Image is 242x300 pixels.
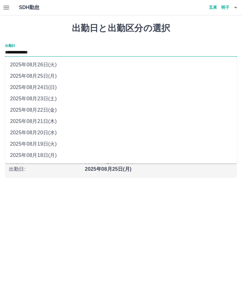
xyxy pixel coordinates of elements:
li: 2025年08月20日(水) [5,127,237,138]
li: 2025年08月22日(金) [5,104,237,116]
li: 2025年08月21日(木) [5,116,237,127]
li: 2025年08月18日(月) [5,150,237,161]
li: 2025年08月26日(火) [5,59,237,70]
li: 2025年08月19日(火) [5,138,237,150]
p: 出勤日 : [9,165,81,173]
li: 2025年08月24日(日) [5,82,237,93]
h1: 出勤日と出勤区分の選択 [5,23,237,34]
b: 2025年08月25日(月) [85,166,131,172]
li: 2025年08月25日(月) [5,70,237,82]
label: 出勤日 [5,43,15,48]
li: 2025年08月23日(土) [5,93,237,104]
